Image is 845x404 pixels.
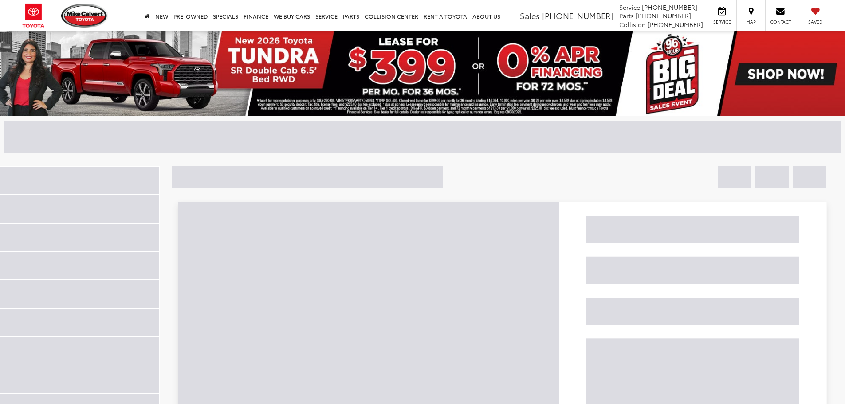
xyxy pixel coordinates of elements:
span: [PHONE_NUMBER] [636,11,691,20]
img: Mike Calvert Toyota [61,4,108,28]
span: Map [741,19,761,25]
span: Service [712,19,732,25]
span: Collision [619,20,646,29]
span: Saved [806,19,825,25]
span: Parts [619,11,634,20]
span: Contact [770,19,791,25]
span: Sales [520,10,540,21]
span: Service [619,3,640,12]
span: [PHONE_NUMBER] [648,20,703,29]
span: [PHONE_NUMBER] [542,10,613,21]
span: [PHONE_NUMBER] [642,3,697,12]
